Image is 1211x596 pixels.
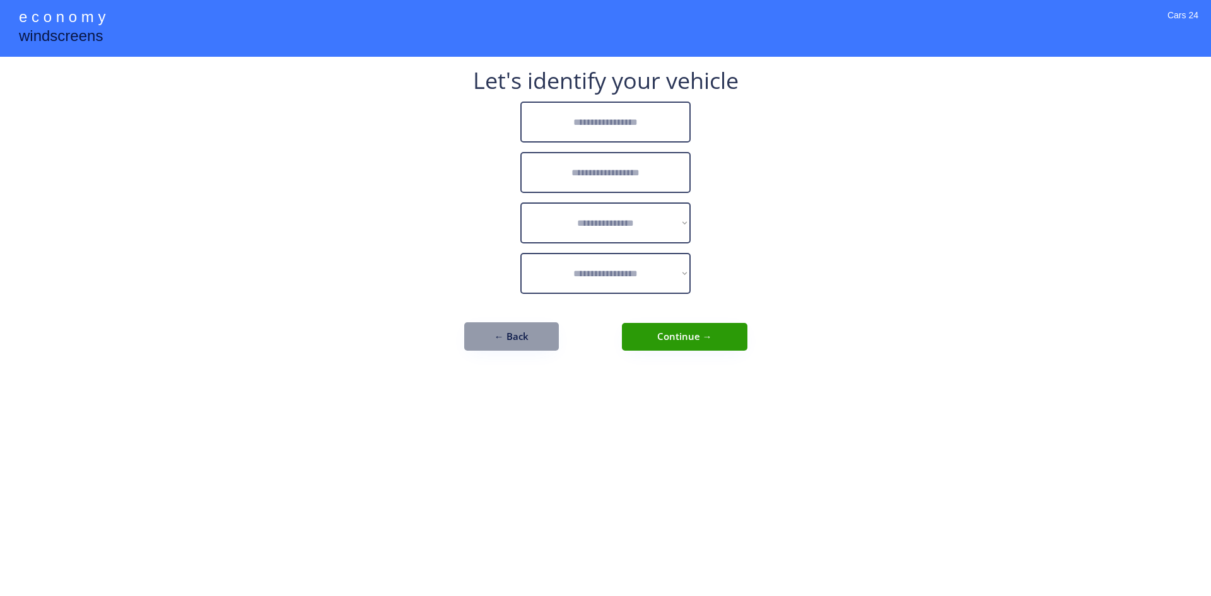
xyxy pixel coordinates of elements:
[473,69,739,92] div: Let's identify your vehicle
[19,6,105,30] div: e c o n o m y
[622,323,747,351] button: Continue →
[464,322,559,351] button: ← Back
[1167,9,1198,38] div: Cars 24
[19,25,103,50] div: windscreens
